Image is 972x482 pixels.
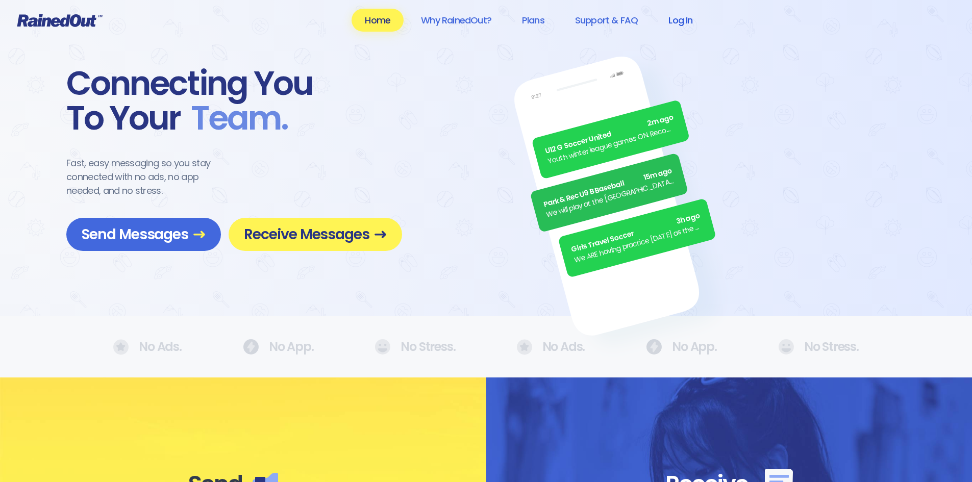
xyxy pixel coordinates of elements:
[570,211,702,256] div: Girls Travel Soccer
[517,339,532,355] img: No Ads.
[243,339,259,354] img: No Ads.
[542,165,674,210] div: Park & Rec U9 B Baseball
[646,339,717,354] div: No App.
[509,9,558,32] a: Plans
[113,339,129,355] img: No Ads.
[375,339,390,354] img: No Ads.
[375,339,455,354] div: No Stress.
[66,66,402,136] div: Connecting You To Your
[544,112,675,157] div: U12 G Soccer United
[66,218,221,251] a: Send Messages
[573,221,704,266] div: We ARE having practice [DATE] as the sun is finally out.
[181,101,288,136] span: Team .
[547,122,678,167] div: Youth winter league games ON. Recommend running shoes/sneakers for players as option for footwear.
[66,156,230,197] div: Fast, easy messaging so you stay connected with no ads, no app needed, and no stress.
[545,175,676,220] div: We will play at the [GEOGRAPHIC_DATA]. Wear white, be at the field by 5pm.
[642,165,673,183] span: 15m ago
[113,339,182,355] div: No Ads.
[655,9,706,32] a: Log In
[646,112,675,130] span: 2m ago
[778,339,794,354] img: No Ads.
[646,339,662,354] img: No Ads.
[517,339,585,355] div: No Ads.
[244,225,387,243] span: Receive Messages
[778,339,859,354] div: No Stress.
[562,9,651,32] a: Support & FAQ
[352,9,404,32] a: Home
[408,9,505,32] a: Why RainedOut?
[675,211,701,227] span: 3h ago
[229,218,402,251] a: Receive Messages
[82,225,206,243] span: Send Messages
[243,339,314,354] div: No App.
